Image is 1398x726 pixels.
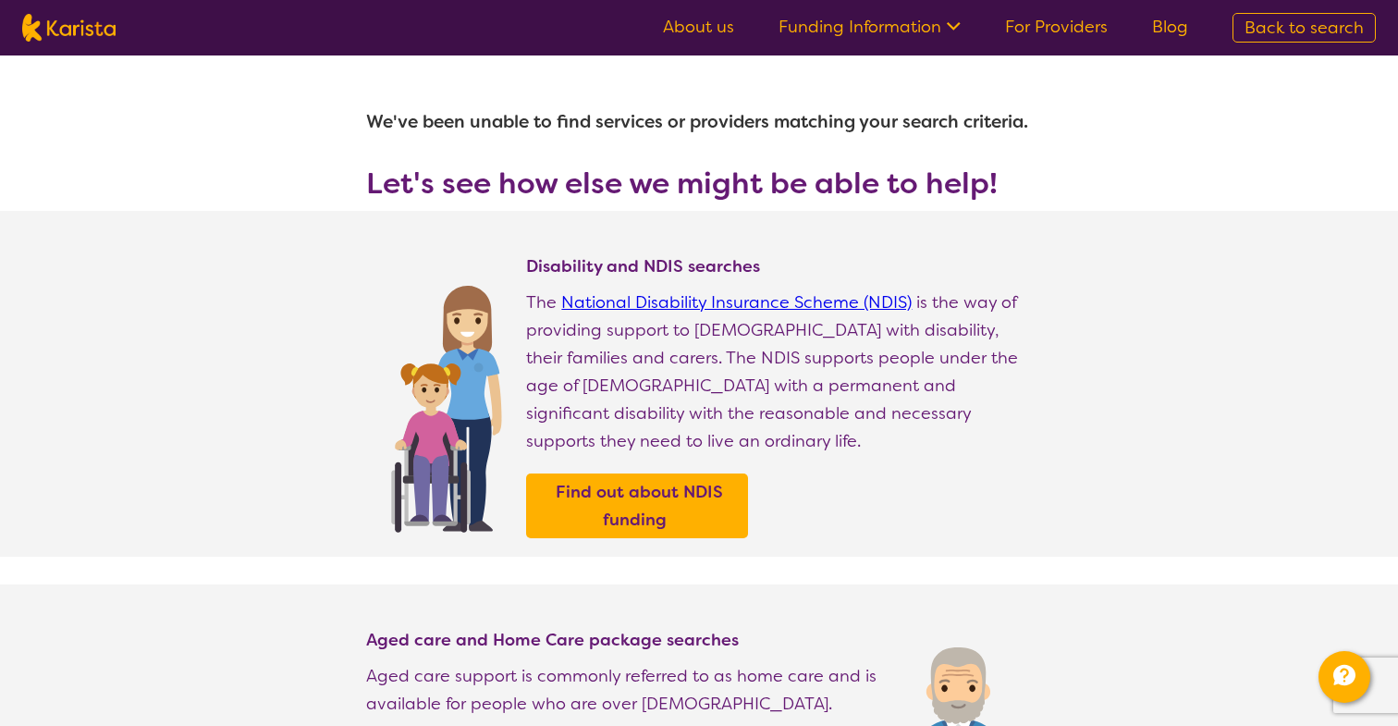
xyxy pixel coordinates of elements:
img: Karista logo [22,14,116,42]
b: Find out about NDIS funding [556,481,723,531]
p: Aged care support is commonly referred to as home care and is available for people who are over [... [366,662,885,718]
a: About us [663,16,734,38]
h4: Disability and NDIS searches [526,255,1032,277]
a: Back to search [1232,13,1376,43]
a: Blog [1152,16,1188,38]
a: Funding Information [779,16,961,38]
p: The is the way of providing support to [DEMOGRAPHIC_DATA] with disability, their families and car... [526,289,1032,455]
img: Find NDIS and Disability services and providers [385,274,508,533]
a: National Disability Insurance Scheme (NDIS) [561,291,912,314]
h4: Aged care and Home Care package searches [366,629,885,651]
button: Channel Menu [1318,651,1370,703]
h1: We've been unable to find services or providers matching your search criteria. [366,100,1032,144]
span: Back to search [1245,17,1364,39]
h3: Let's see how else we might be able to help! [366,166,1032,200]
a: For Providers [1005,16,1108,38]
a: Find out about NDIS funding [531,478,743,534]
